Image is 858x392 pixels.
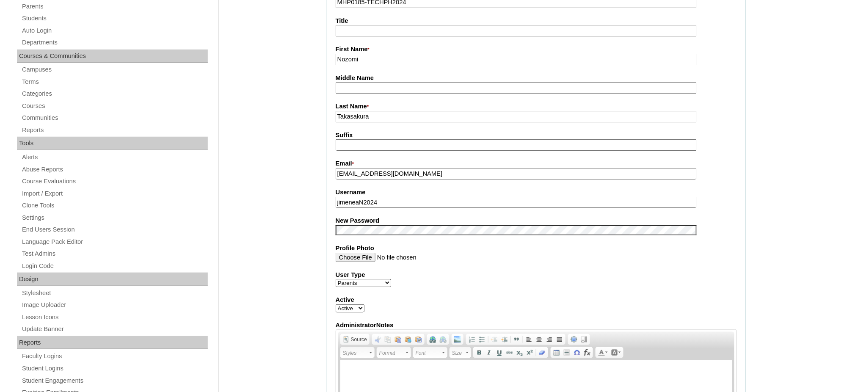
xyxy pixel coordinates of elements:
[377,347,411,358] a: Format
[555,335,565,344] a: Justify
[336,131,737,140] label: Suffix
[569,335,579,344] a: Maximise
[17,137,208,150] div: Tools
[413,347,447,358] a: Font
[452,348,465,358] span: Size
[512,335,522,344] a: Block Quote
[21,176,208,187] a: Course Evaluations
[489,335,499,344] a: Decrease Indent
[525,348,535,357] a: Superscript
[336,17,737,25] label: Title
[336,216,737,225] label: New Password
[562,348,572,357] a: Insert Horizontal Line
[336,188,737,197] label: Username
[428,335,438,344] a: Link
[477,335,487,344] a: Insert/Remove Bulleted List
[610,348,623,357] a: Background Colour
[336,295,737,304] label: Active
[21,13,208,24] a: Students
[21,125,208,135] a: Reports
[21,37,208,48] a: Departments
[341,335,369,344] a: Source
[379,348,405,358] span: Format
[21,351,208,362] a: Faculty Logins
[336,45,737,54] label: First Name
[336,74,737,83] label: Middle Name
[21,152,208,163] a: Alerts
[21,101,208,111] a: Courses
[579,335,589,344] a: Show Blocks
[393,335,403,344] a: Paste
[21,188,208,199] a: Import / Export
[552,348,562,357] a: Table
[416,348,441,358] span: Font
[21,113,208,123] a: Communities
[21,363,208,374] a: Student Logins
[21,248,208,259] a: Test Admins
[336,321,737,330] label: AdministratorNotes
[373,335,383,344] a: Cut
[452,335,463,344] a: Add Image
[21,213,208,223] a: Settings
[340,347,375,358] a: Styles
[537,348,547,357] a: Remove Format
[21,375,208,386] a: Student Engagements
[582,348,592,357] a: Insert Equation
[21,312,208,323] a: Lesson Icons
[534,335,544,344] a: Centre
[336,271,737,279] label: User Type
[494,348,505,357] a: Underline
[336,244,737,253] label: Profile Photo
[21,25,208,36] a: Auto Login
[21,300,208,310] a: Image Uploader
[21,324,208,334] a: Update Banner
[350,336,367,343] span: Source
[21,261,208,271] a: Login Code
[21,237,208,247] a: Language Pack Editor
[17,50,208,63] div: Courses & Communities
[505,348,515,357] a: Strike Through
[438,335,448,344] a: Unlink
[343,348,368,358] span: Styles
[21,164,208,175] a: Abuse Reports
[21,1,208,12] a: Parents
[21,200,208,211] a: Clone Tools
[596,348,610,357] a: Text Colour
[484,348,494,357] a: Italic
[524,335,534,344] a: Align Left
[21,288,208,298] a: Stylesheet
[21,224,208,235] a: End Users Session
[499,335,510,344] a: Increase Indent
[17,336,208,350] div: Reports
[383,335,393,344] a: Copy
[572,348,582,357] a: Insert Special Character
[515,348,525,357] a: Subscript
[21,77,208,87] a: Terms
[450,347,471,358] a: Size
[467,335,477,344] a: Insert/Remove Numbered List
[336,102,737,111] label: Last Name
[414,335,424,344] a: Paste from Word
[336,159,737,168] label: Email
[21,88,208,99] a: Categories
[17,273,208,286] div: Design
[21,64,208,75] a: Campuses
[544,335,555,344] a: Align Right
[474,348,484,357] a: Bold
[403,335,414,344] a: Paste as plain text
